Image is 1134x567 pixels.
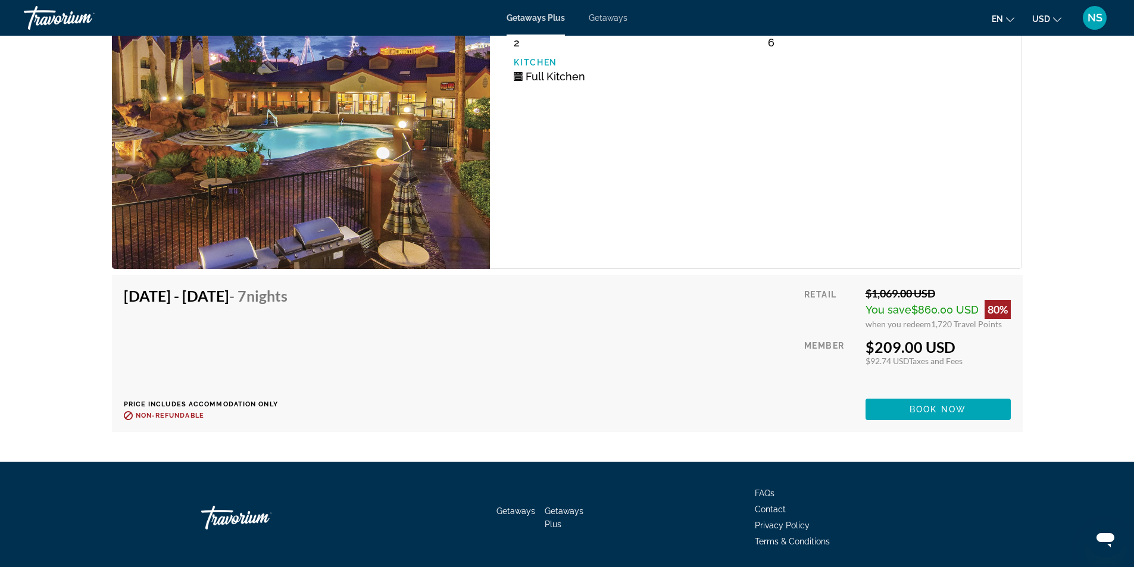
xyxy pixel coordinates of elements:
[866,319,931,329] span: when you redeem
[1086,519,1124,557] iframe: Button to launch messaging window
[909,356,963,366] span: Taxes and Fees
[804,338,856,390] div: Member
[1032,10,1061,27] button: Change currency
[755,505,786,514] a: Contact
[514,58,756,67] p: Kitchen
[911,303,979,316] span: $860.00 USD
[246,287,288,305] span: Nights
[1032,14,1050,24] span: USD
[526,70,585,83] span: Full Kitchen
[866,356,1011,366] div: $92.74 USD
[992,10,1014,27] button: Change language
[1088,12,1102,24] span: NS
[507,13,565,23] a: Getaways Plus
[804,287,856,329] div: Retail
[136,412,204,419] span: Non-refundable
[514,36,520,49] span: 2
[201,500,320,535] a: Travorium
[992,14,1003,24] span: en
[755,537,830,546] a: Terms & Conditions
[124,400,296,408] p: Price includes accommodation only
[545,506,583,529] a: Getaways Plus
[755,488,774,498] a: FAQs
[985,300,1011,319] div: 80%
[589,13,627,23] a: Getaways
[229,287,288,305] span: - 7
[755,521,810,530] a: Privacy Policy
[496,506,535,516] a: Getaways
[124,287,288,305] h4: [DATE] - [DATE]
[768,36,774,49] span: 6
[866,399,1011,420] button: Book now
[931,319,1002,329] span: 1,720 Travel Points
[866,287,1011,300] div: $1,069.00 USD
[1079,5,1110,30] button: User Menu
[24,2,143,33] a: Travorium
[866,338,1011,356] div: $209.00 USD
[866,303,911,316] span: You save
[910,405,966,414] span: Book now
